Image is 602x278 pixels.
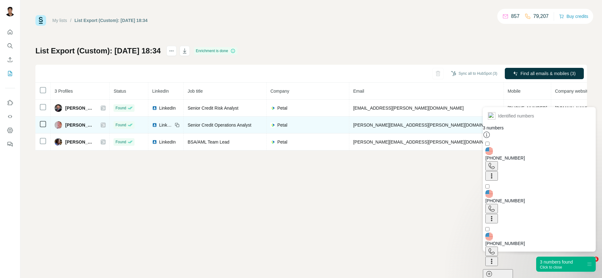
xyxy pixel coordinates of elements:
[115,122,126,128] span: Found
[55,89,73,94] span: 3 Profiles
[270,139,275,144] img: company-logo
[187,139,229,144] span: BSA/AML Team Lead
[5,6,15,16] img: Avatar
[353,89,364,94] span: Email
[447,69,502,78] button: Sync all to HubSpot (3)
[594,257,599,262] span: 1
[353,106,463,111] span: [EMAIL_ADDRESS][PERSON_NAME][DOMAIN_NAME]
[270,106,275,111] img: company-logo
[114,89,126,94] span: Status
[187,106,238,111] span: Senior Credit Risk Analyst
[187,89,203,94] span: Job title
[159,105,176,111] span: LinkedIn
[508,106,547,111] span: [PHONE_NUMBER]
[152,89,169,94] span: LinkedIn
[52,18,67,23] a: My lists
[5,97,15,108] button: Use Surfe on LinkedIn
[555,106,590,111] span: [DOMAIN_NAME]
[70,17,71,24] li: /
[353,139,500,144] span: [PERSON_NAME][EMAIL_ADDRESS][PERSON_NAME][DOMAIN_NAME]
[555,89,590,94] span: Company website
[5,111,15,122] button: Use Surfe API
[508,89,520,94] span: Mobile
[152,139,157,144] img: LinkedIn logo
[533,13,549,20] p: 79,207
[5,125,15,136] button: Dashboard
[277,139,287,145] span: Petal
[5,139,15,150] button: Feedback
[35,15,46,26] img: Surfe Logo
[270,123,275,128] img: company-logo
[520,70,576,77] span: Find all emails & mobiles (3)
[159,122,173,128] span: LinkedIn
[353,123,500,128] span: [PERSON_NAME][EMAIL_ADDRESS][PERSON_NAME][DOMAIN_NAME]
[187,123,251,128] span: Senior Credit Operations Analyst
[5,54,15,65] button: Enrich CSV
[5,68,15,79] button: My lists
[75,17,148,24] div: List Export (Custom): [DATE] 18:34
[115,139,126,145] span: Found
[559,12,588,21] button: Buy credits
[55,121,62,129] img: Avatar
[65,105,94,111] span: [PERSON_NAME]
[159,139,176,145] span: LinkedIn
[511,13,520,20] p: 857
[277,122,287,128] span: Petal
[55,104,62,112] img: Avatar
[35,46,161,56] h1: List Export (Custom): [DATE] 18:34
[166,46,177,56] button: actions
[152,106,157,111] img: LinkedIn logo
[5,26,15,38] button: Quick start
[115,105,126,111] span: Found
[152,123,157,128] img: LinkedIn logo
[194,47,238,55] div: Enrichment is done
[65,139,94,145] span: [PERSON_NAME]
[55,138,62,146] img: Avatar
[277,105,287,111] span: Petal
[505,68,584,79] button: Find all emails & mobiles (3)
[477,192,602,255] iframe: Intercom notifications message
[65,122,94,128] span: [PERSON_NAME]
[5,40,15,52] button: Search
[270,89,289,94] span: Company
